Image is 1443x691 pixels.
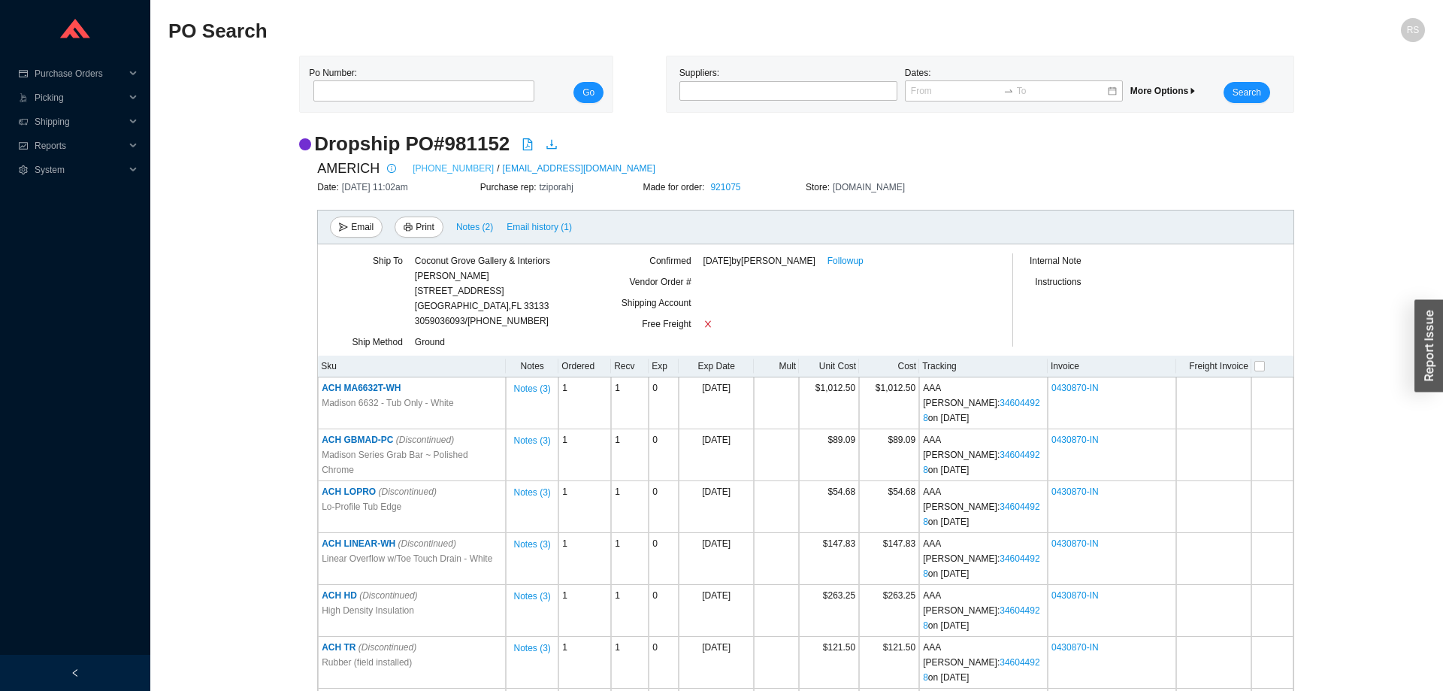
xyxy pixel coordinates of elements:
[322,396,453,411] span: Madison 6632 - Tub Only - White
[622,298,691,308] span: Shipping Account
[322,435,454,445] span: ACH GBMAD-PC
[1017,83,1106,98] input: To
[558,429,611,481] td: 1
[649,481,679,533] td: 0
[342,182,408,192] span: [DATE] 11:02am
[911,83,1000,98] input: From
[396,435,454,445] i: (Discontinued)
[615,486,620,497] span: 1
[1051,383,1099,393] a: 0430870-IN
[415,337,445,347] span: Ground
[833,182,905,192] span: [DOMAIN_NAME]
[322,447,502,477] span: Madison Series Grab Bar ~ Polished Chrome
[649,533,679,585] td: 0
[923,538,1039,579] span: AAA [PERSON_NAME] : on [DATE]
[859,637,919,689] td: $121.50
[923,642,1039,683] span: AAA [PERSON_NAME] : on [DATE]
[710,182,740,192] a: 921075
[513,380,551,391] button: Notes (3)
[522,138,534,150] span: file-pdf
[582,85,594,100] span: Go
[513,640,551,650] button: Notes (3)
[1224,82,1270,103] button: Search
[513,641,550,656] span: Notes ( 3 )
[799,377,859,429] td: $1,012.50
[679,637,754,689] td: [DATE]
[649,585,679,637] td: 0
[799,481,859,533] td: $54.68
[1030,256,1081,266] span: Internal Note
[413,161,494,176] a: [PHONE_NUMBER]
[398,538,456,549] i: (Discontinued)
[923,605,1039,631] a: 346044928
[339,223,348,233] span: send
[513,485,550,500] span: Notes ( 3 )
[799,637,859,689] td: $121.50
[35,86,125,110] span: Picking
[923,383,1039,423] span: AAA [PERSON_NAME] : on [DATE]
[611,356,649,377] th: Recv
[1188,86,1197,95] span: caret-right
[703,253,815,268] span: [DATE] by [PERSON_NAME]
[923,590,1039,631] span: AAA [PERSON_NAME] : on [DATE]
[497,161,499,176] span: /
[513,432,551,443] button: Notes (3)
[679,356,754,377] th: Exp Date
[456,220,493,235] span: Notes ( 2 )
[1407,18,1420,42] span: RS
[923,502,1039,527] a: 346044928
[322,590,417,601] span: ACH HD
[373,256,403,266] span: Ship To
[35,134,125,158] span: Reports
[649,377,679,429] td: 0
[507,220,572,235] span: Email history (1)
[321,359,503,374] div: Sku
[322,642,416,653] span: ACH TR
[35,110,125,134] span: Shipping
[923,486,1039,527] span: AAA [PERSON_NAME] : on [DATE]
[676,65,901,103] div: Suppliers:
[649,256,691,266] span: Confirmed
[923,398,1039,423] a: 346044928
[317,157,380,180] span: AMERICH
[359,590,417,601] i: (Discontinued)
[416,220,434,235] span: Print
[1003,86,1014,96] span: swap-right
[322,486,437,497] span: ACH LOPRO
[18,165,29,174] span: setting
[859,533,919,585] td: $147.83
[18,69,29,78] span: credit-card
[322,603,414,618] span: High Density Insulation
[404,223,413,233] span: printer
[513,381,550,396] span: Notes ( 3 )
[923,450,1039,475] a: 346044928
[1051,435,1099,445] a: 0430870-IN
[859,429,919,481] td: $89.09
[827,253,864,268] a: Followup
[859,481,919,533] td: $54.68
[558,585,611,637] td: 1
[540,182,573,192] span: tziporahj
[35,62,125,86] span: Purchase Orders
[322,538,456,549] span: ACH LINEAR-WH
[573,82,604,103] button: Go
[309,65,530,103] div: Po Number:
[679,585,754,637] td: [DATE]
[455,219,494,229] button: Notes (2)
[1176,356,1251,377] th: Freight Invoice
[859,585,919,637] td: $263.25
[317,182,342,192] span: Date:
[513,588,551,599] button: Notes (3)
[923,553,1039,579] a: 346044928
[1233,85,1261,100] span: Search
[558,481,611,533] td: 1
[513,536,551,547] button: Notes (3)
[799,585,859,637] td: $263.25
[546,138,558,153] a: download
[649,356,679,377] th: Exp
[642,319,691,329] span: Free Freight
[1048,356,1176,377] th: Invoice
[615,383,620,393] span: 1
[799,356,859,377] th: Unit Cost
[71,668,80,677] span: left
